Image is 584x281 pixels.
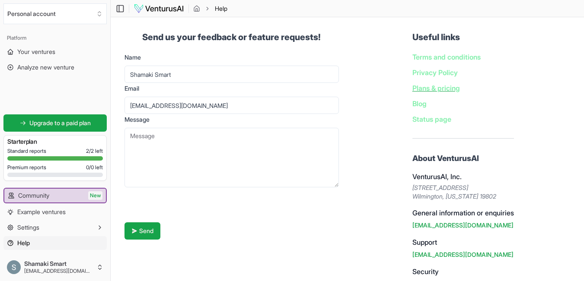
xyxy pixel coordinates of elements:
a: Your ventures [3,45,107,59]
button: Send [124,222,160,240]
button: Shamaki Smart[EMAIL_ADDRESS][DOMAIN_NAME] [3,257,107,278]
span: Example ventures [17,208,66,216]
a: [EMAIL_ADDRESS][DOMAIN_NAME] [412,251,514,258]
span: Upgrade to a paid plan [29,119,91,127]
h1: Send us your feedback or feature requests! [124,31,339,43]
span: Help [17,239,30,247]
a: Example ventures [3,205,107,219]
a: CommunityNew [4,189,106,202]
span: Community [18,191,49,200]
button: Settings [3,221,107,234]
a: [EMAIL_ADDRESS][DOMAIN_NAME] [412,221,514,229]
label: Email [124,85,139,92]
span: Your ventures [17,47,55,56]
img: logo [134,3,184,14]
a: Status page [412,115,451,123]
span: Analyze new venture [17,63,74,72]
span: 0 / 0 left [86,164,103,171]
button: Select an organization [3,3,107,24]
address: [STREET_ADDRESS] Wilmington, [US_STATE] 19802 [412,183,514,201]
span: New [88,191,102,200]
span: Standard reports [7,148,46,155]
span: Shamaki Smart [24,260,93,268]
span: 2 / 2 left [86,148,103,155]
a: Privacy Policy [412,68,458,77]
div: Platform [3,31,107,45]
a: Help [3,236,107,250]
label: Name [124,54,141,61]
h3: Useful links [412,31,514,43]
span: Help [215,4,227,13]
span: Premium reports [7,164,46,171]
a: Upgrade to a paid plan [3,114,107,132]
h4: VenturusAI, Inc. [412,171,514,182]
h3: Starter plan [7,137,103,146]
img: ACg8ocJSq71ABb40IPVjwawSHlMgpJBXPFo1bnv94-ykZDkn2h0B8g=s96-c [7,260,21,274]
h4: Security [412,266,514,277]
a: Plans & pricing [412,84,460,92]
a: Terms and conditions [412,53,481,61]
input: Your name [124,66,339,83]
a: Blog [412,99,427,108]
input: Your email [124,97,339,114]
h3: About VenturusAI [412,152,514,164]
span: Settings [17,223,39,232]
label: Message [124,116,150,123]
span: [EMAIL_ADDRESS][DOMAIN_NAME] [24,268,93,275]
h4: Support [412,237,514,247]
a: Analyze new venture [3,60,107,74]
nav: breadcrumb [193,4,227,13]
h4: General information or enquiries [412,208,514,218]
